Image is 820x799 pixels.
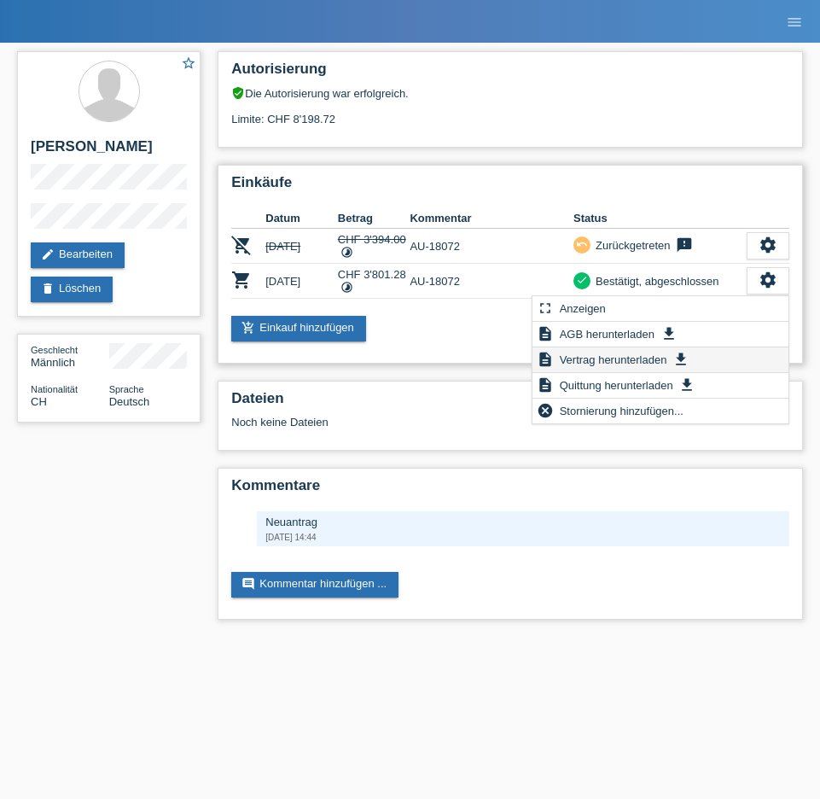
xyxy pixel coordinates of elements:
[31,384,78,394] span: Nationalität
[537,325,554,342] i: description
[41,282,55,295] i: delete
[31,395,47,408] span: Schweiz
[31,242,125,268] a: editBearbeiten
[573,208,747,229] th: Status
[231,174,789,200] h2: Einkäufe
[576,238,588,250] i: undo
[181,55,196,71] i: star_border
[231,390,789,416] h2: Dateien
[672,351,689,368] i: get_app
[410,229,573,264] td: AU-18072
[410,208,573,229] th: Kommentar
[410,264,573,299] td: AU-18072
[338,264,410,299] td: CHF 3'801.28
[265,264,338,299] td: [DATE]
[231,100,789,125] div: Limite: CHF 8'198.72
[590,272,719,290] div: Bestätigt, abgeschlossen
[241,577,255,591] i: comment
[777,16,811,26] a: menu
[109,384,144,394] span: Sprache
[557,349,670,370] span: Vertrag herunterladen
[231,235,252,255] i: POSP00027990
[759,271,777,289] i: settings
[31,343,109,369] div: Männlich
[31,277,113,302] a: deleteLöschen
[759,236,777,254] i: settings
[340,246,353,259] i: Fixe Raten (24 Raten)
[537,351,554,368] i: description
[109,395,150,408] span: Deutsch
[181,55,196,73] a: star_border
[590,236,670,254] div: Zurückgetreten
[786,14,803,31] i: menu
[660,325,678,342] i: get_app
[265,208,338,229] th: Datum
[265,516,781,528] div: Neuantrag
[674,236,695,254] i: feedback
[41,248,55,261] i: edit
[338,229,410,264] td: CHF 3'394.00
[241,321,255,335] i: add_shopping_cart
[265,229,338,264] td: [DATE]
[231,270,252,290] i: POSP00028107
[340,281,353,294] i: Fixe Raten (24 Raten)
[338,208,410,229] th: Betrag
[31,345,78,355] span: Geschlecht
[231,86,789,100] div: Die Autorisierung war erfolgreich.
[231,61,789,86] h2: Autorisierung
[231,477,789,503] h2: Kommentare
[557,324,657,344] span: AGB herunterladen
[31,138,187,164] h2: [PERSON_NAME]
[557,298,608,318] span: Anzeigen
[265,533,781,542] div: [DATE] 14:44
[231,86,245,100] i: verified_user
[576,274,588,286] i: check
[537,300,554,317] i: fullscreen
[231,572,398,598] a: commentKommentar hinzufügen ...
[231,316,366,341] a: add_shopping_cartEinkauf hinzufügen
[231,416,628,429] div: Noch keine Dateien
